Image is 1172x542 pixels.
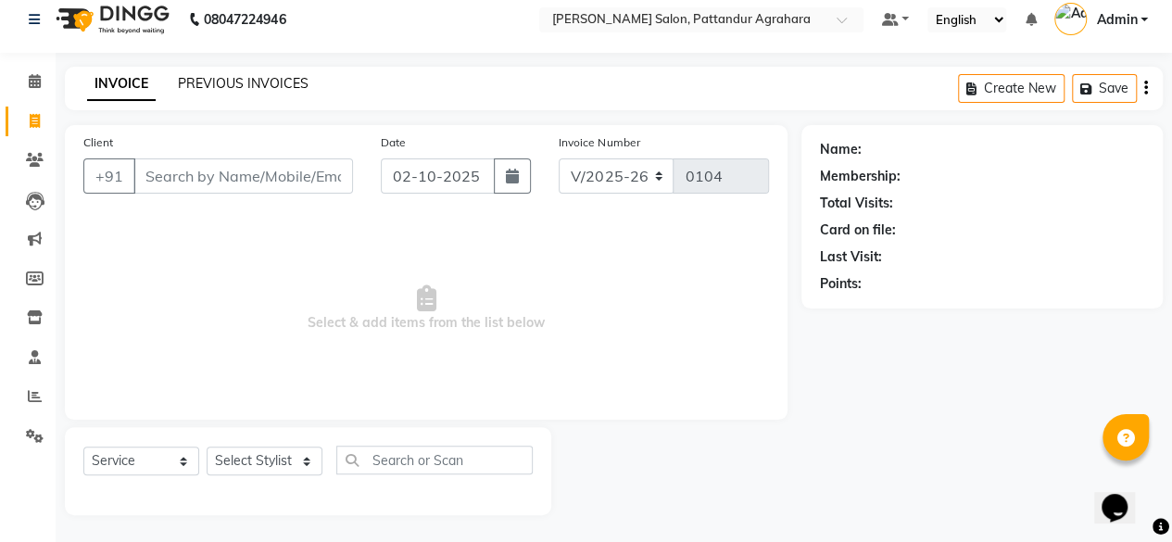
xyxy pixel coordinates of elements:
[820,247,882,267] div: Last Visit:
[83,216,769,401] span: Select & add items from the list below
[820,221,896,240] div: Card on file:
[1072,74,1137,103] button: Save
[83,158,135,194] button: +91
[381,134,406,151] label: Date
[1054,3,1087,35] img: Admin
[820,140,862,159] div: Name:
[178,75,309,92] a: PREVIOUS INVOICES
[820,194,893,213] div: Total Visits:
[1094,468,1153,523] iframe: chat widget
[958,74,1065,103] button: Create New
[83,134,113,151] label: Client
[336,446,533,474] input: Search or Scan
[1096,10,1137,30] span: Admin
[87,68,156,101] a: INVOICE
[133,158,353,194] input: Search by Name/Mobile/Email/Code
[820,167,901,186] div: Membership:
[820,274,862,294] div: Points:
[559,134,639,151] label: Invoice Number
